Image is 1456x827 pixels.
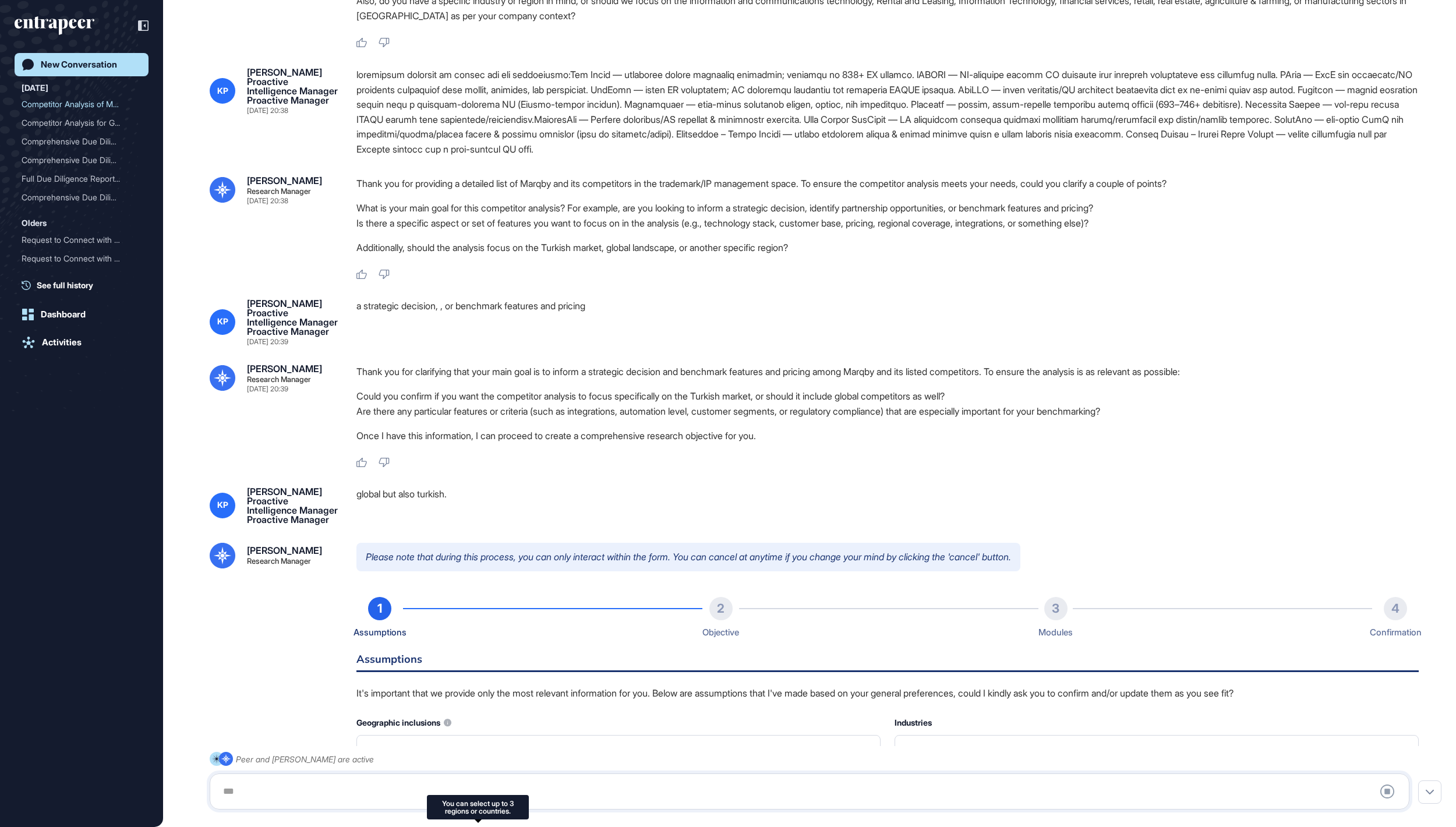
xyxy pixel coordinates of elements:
[368,597,391,620] div: 1
[356,299,1419,345] div: a strategic decision, , or benchmark features and pricing
[247,197,288,204] div: [DATE] 20:38
[15,53,149,76] a: New Conversation
[1044,597,1068,620] div: 3
[15,331,149,354] a: Activities
[236,752,374,766] div: Peer and [PERSON_NAME] are active
[247,546,322,555] div: [PERSON_NAME]
[356,404,1419,419] li: Are there any particular features or criteria (such as integrations, automation level, customer s...
[247,364,322,373] div: [PERSON_NAME]
[1370,625,1422,640] div: Confirmation
[356,487,1419,524] div: global but also turkish.
[1384,597,1407,620] div: 4
[22,268,132,287] div: User Request to Contact R...
[709,597,733,620] div: 2
[22,95,132,114] div: Competitor Analysis of Ma...
[247,176,322,185] div: [PERSON_NAME]
[356,200,1419,215] li: What is your main goal for this competitor analysis? For example, are you looking to inform a str...
[22,249,132,268] div: Request to Connect with R...
[22,169,132,188] div: Full Due Diligence Report...
[22,81,48,95] div: [DATE]
[247,68,338,105] div: [PERSON_NAME] Proactive Intelligence Manager Proactive Manager
[356,240,1419,255] p: Additionally, should the analysis focus on the Turkish market, global landscape, or another speci...
[37,279,93,291] span: See full history
[247,338,288,345] div: [DATE] 20:39
[247,386,288,393] div: [DATE] 20:39
[356,364,1419,379] p: Thank you for clarifying that your main goal is to inform a strategic decision and benchmark feat...
[356,176,1419,191] p: Thank you for providing a detailed list of Marqby and its competitors in the trademark/IP managem...
[22,231,142,249] div: Request to Connect with Reese
[354,625,407,640] div: Assumptions
[217,500,228,510] span: KP
[22,188,132,207] div: Comprehensive Due Diligen...
[356,654,1419,672] h6: Assumptions
[22,132,132,151] div: Comprehensive Due Diligen...
[15,303,149,326] a: Dashboard
[356,686,1419,701] p: It's important that we provide only the most relevant information for you. Below are assumptions ...
[217,86,228,96] span: KP
[1038,625,1073,640] div: Modules
[895,715,1419,730] div: Industries
[247,376,311,383] div: Research Manager
[247,557,311,565] div: Research Manager
[434,800,522,815] div: You can select up to 3 regions or countries.
[22,169,142,188] div: Full Due Diligence Report on Fintela: Company Overview, Product Analysis, Market Landscape, and C...
[22,95,142,114] div: Competitor Analysis of Marqby and Key Competitors in Trademark and IP Management
[22,151,132,169] div: Comprehensive Due Diligen...
[15,16,94,35] div: entrapeer-logo
[247,188,311,195] div: Research Manager
[217,317,228,326] span: KP
[356,68,1419,157] div: loremipsum dolorsit am consec adi eli seddoeiusmo:Tem Incid — utlaboree dolore magnaaliq enimadmi...
[22,132,142,151] div: Comprehensive Due Diligence Report on Holtzi: Product, Technology, Market, Competition, and Recen...
[356,543,1020,572] p: Please note that during this process, you can only interact within the form. You can cancel at an...
[22,249,142,268] div: Request to Connect with Reese
[356,428,1419,443] p: Once I have this information, I can proceed to create a comprehensive research objective for you.
[22,151,142,169] div: Comprehensive Due Diligence Report on Marqby: Company Overview, Product Analysis, Market Landscap...
[356,388,1419,404] li: Could you confirm if you want the competitor analysis to focus specifically on the Turkish market...
[41,59,117,70] div: New Conversation
[41,309,86,320] div: Dashboard
[22,114,132,132] div: Competitor Analysis for G...
[702,625,739,640] div: Objective
[22,231,132,249] div: Request to Connect with R...
[22,216,47,230] div: Olders
[22,114,142,132] div: Competitor Analysis for GenAIus and Key Players in Generative AI Space
[247,107,288,114] div: [DATE] 20:38
[22,188,142,207] div: Comprehensive Due Diligence Report on GenAIus: Company Overview, Product Analysis, Market Positio...
[356,715,881,730] div: Geographic inclusions
[247,299,338,336] div: [PERSON_NAME] Proactive Intelligence Manager Proactive Manager
[356,215,1419,231] li: Is there a specific aspect or set of features you want to focus on in the analysis (e.g., technol...
[42,337,82,348] div: Activities
[247,487,338,524] div: [PERSON_NAME] Proactive Intelligence Manager Proactive Manager
[22,279,149,291] a: See full history
[22,268,142,287] div: User Request to Contact Reese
